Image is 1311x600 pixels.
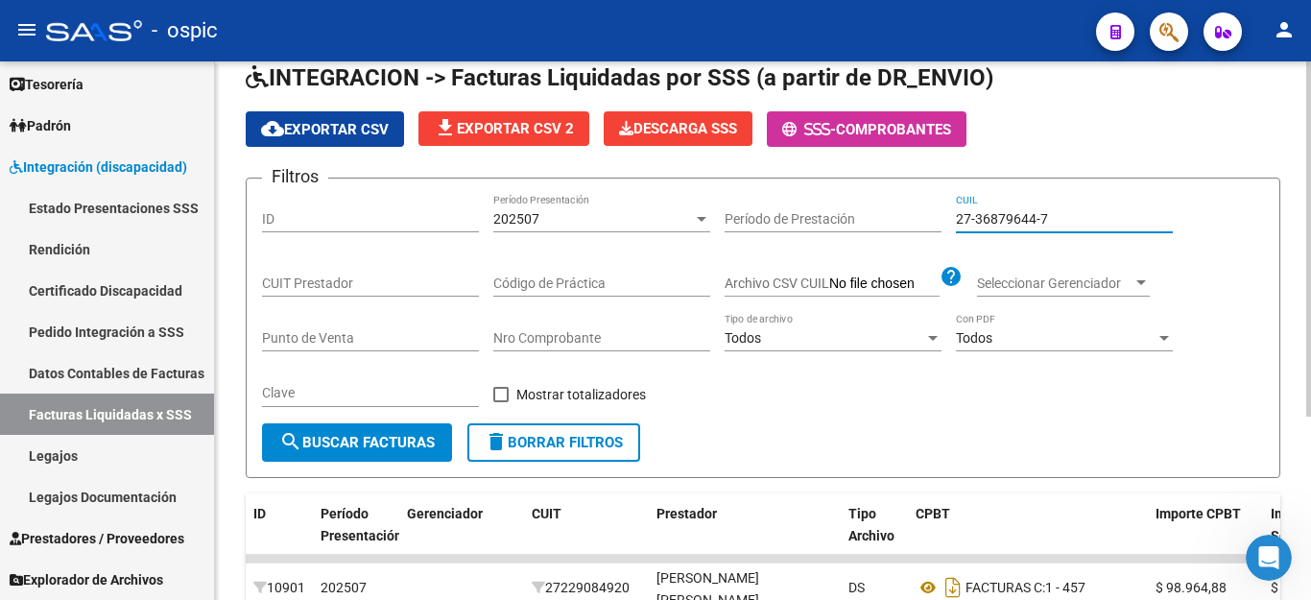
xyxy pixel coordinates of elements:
button: Exportar CSV [246,111,404,147]
span: INTEGRACION -> Facturas Liquidadas por SSS (a partir de DR_ENVIO) [246,64,993,91]
button: Buscar Facturas [262,423,452,462]
mat-icon: menu [15,18,38,41]
span: - [782,121,836,138]
mat-icon: person [1273,18,1296,41]
span: DS [848,580,865,595]
button: Descarga SSS [604,111,752,146]
span: Explorador de Archivos [10,569,163,590]
mat-icon: delete [485,430,508,453]
iframe: Intercom live chat [1246,535,1292,581]
span: - ospic [152,10,218,52]
span: Período Presentación [321,506,402,543]
datatable-header-cell: CPBT [908,493,1148,578]
span: Integración (discapacidad) [10,156,187,178]
span: Todos [956,330,992,346]
span: Tesorería [10,74,83,95]
span: $ 98.964,88 [1156,580,1227,595]
span: 202507 [493,211,539,227]
datatable-header-cell: Tipo Archivo [841,493,908,578]
span: CPBT [916,506,950,521]
span: Prestadores / Proveedores [10,528,184,549]
span: Exportar CSV [261,121,389,138]
span: Todos [725,330,761,346]
span: Exportar CSV 2 [434,120,574,137]
span: 202507 [321,580,367,595]
span: ID [253,506,266,521]
datatable-header-cell: Período Presentación [313,493,399,578]
datatable-header-cell: Prestador [649,493,841,578]
h3: Filtros [262,163,328,190]
span: Buscar Facturas [279,434,435,451]
button: Exportar CSV 2 [418,111,589,146]
datatable-header-cell: Importe CPBT [1148,493,1263,578]
span: Importe CPBT [1156,506,1241,521]
span: FACTURAS C: [965,580,1045,595]
div: 10901 [253,577,305,599]
button: -Comprobantes [767,111,966,147]
mat-icon: help [940,265,963,288]
span: Tipo Archivo [848,506,894,543]
span: Prestador [656,506,717,521]
span: Seleccionar Gerenciador [977,276,1132,292]
span: Comprobantes [836,121,951,138]
mat-icon: file_download [434,116,457,139]
button: Borrar Filtros [467,423,640,462]
span: Borrar Filtros [485,434,623,451]
span: Padrón [10,115,71,136]
datatable-header-cell: Gerenciador [399,493,524,578]
span: Descarga SSS [619,120,737,137]
span: Gerenciador [407,506,483,521]
div: 27229084920 [532,577,641,599]
span: Archivo CSV CUIL [725,276,829,291]
input: Archivo CSV CUIL [829,276,940,293]
mat-icon: search [279,430,302,453]
mat-icon: cloud_download [261,117,284,140]
span: CUIT [532,506,561,521]
span: Mostrar totalizadores [516,383,646,406]
datatable-header-cell: ID [246,493,313,578]
datatable-header-cell: CUIT [524,493,649,578]
app-download-masive: Descarga masiva de comprobantes (adjuntos) [604,111,752,147]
